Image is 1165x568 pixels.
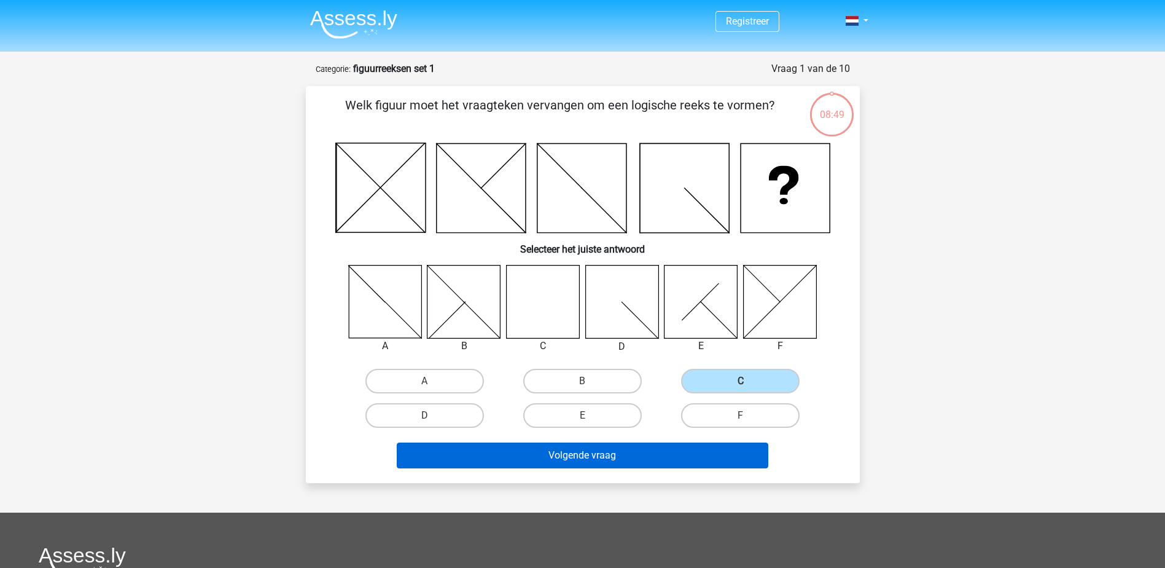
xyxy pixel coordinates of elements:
label: F [681,403,800,428]
div: 08:49 [809,92,855,122]
h6: Selecteer het juiste antwoord [325,234,840,255]
div: A [339,339,432,353]
label: E [523,403,642,428]
small: Categorie: [316,65,351,74]
label: A [365,369,484,393]
button: Volgende vraag [397,443,768,468]
p: Welk figuur moet het vraagteken vervangen om een logische reeks te vormen? [325,96,794,133]
label: B [523,369,642,393]
div: F [734,339,827,353]
label: C [681,369,800,393]
div: B [418,339,510,353]
a: Registreer [726,15,769,27]
strong: figuurreeksen set 1 [353,63,435,74]
div: E [655,339,747,353]
div: D [576,339,669,354]
img: Assessly [310,10,397,39]
div: Vraag 1 van de 10 [771,61,850,76]
label: D [365,403,484,428]
div: C [497,339,590,353]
